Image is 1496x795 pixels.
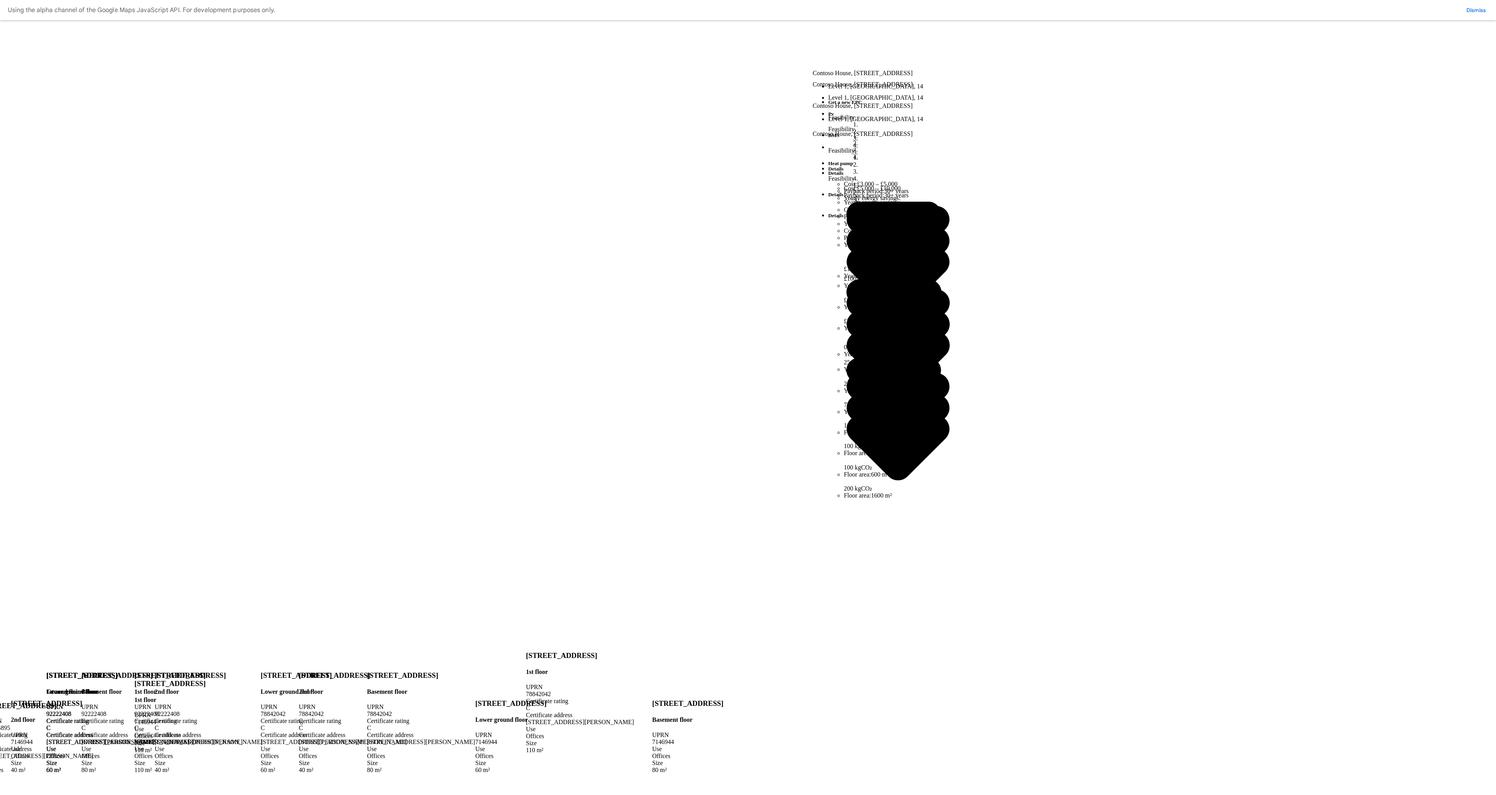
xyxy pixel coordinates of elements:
div: [STREET_ADDRESS][PERSON_NAME] [81,739,189,746]
div: Certificate address [367,732,475,739]
div: Certificate address [81,732,189,739]
li: Yearly GHG change: [844,408,953,492]
div: Certificate address [261,732,369,739]
div: UPRN [526,684,634,691]
div: Size [652,760,723,767]
div: C [81,725,189,732]
div: Use [261,746,369,753]
div: Contoso House, [STREET_ADDRESS] [813,70,944,90]
div: Offices [367,753,475,760]
div: Use [526,726,634,733]
h3: [STREET_ADDRESS] [261,671,369,680]
div: Size [367,760,475,767]
div: Contoso House, [STREET_ADDRESS] [813,102,953,123]
div: Offices [526,733,634,740]
div: Use [81,746,189,753]
h5: Heat pump [828,160,953,167]
h4: Basement floor [652,716,723,723]
div: Certificate rating [526,698,634,705]
div: UPRN [367,704,475,711]
li: Level 1, [GEOGRAPHIC_DATA], 14 [828,116,953,123]
h3: [STREET_ADDRESS] [81,671,189,680]
div: 78842042 [526,691,634,698]
div: Certificate rating [261,718,369,725]
div: Offices [652,753,723,760]
div: Certificate address [526,712,634,719]
li: Floor area: [844,492,953,499]
div: UPRN [652,732,723,739]
div: Offices [261,753,369,760]
h4: Lower ground floor [261,688,369,695]
h3: [STREET_ADDRESS] [652,699,723,708]
h3: [STREET_ADDRESS] [526,651,634,660]
li: Yearly energy savings: [844,241,953,325]
div: 7146944 [475,739,547,746]
div: Contoso House, [STREET_ADDRESS] [813,130,953,151]
div: 80 m² [81,767,189,774]
li: Level 1, [GEOGRAPHIC_DATA], 14 [828,94,953,101]
h4: Basement floor [367,688,475,695]
li: Yearly energy use change: [844,325,953,408]
div: 60 m² [261,767,369,774]
div: [STREET_ADDRESS][PERSON_NAME] [526,719,634,726]
div: Certificate rating [367,718,475,725]
h4: Basement floor [81,688,189,695]
span: £15,000 – £60,000 [857,227,904,234]
div: UPRN [81,704,189,711]
li: Payback period: [844,234,953,241]
div: Size [526,740,634,747]
div: C [367,725,475,732]
span: 75 MWh, 94.3% [844,394,953,408]
h4: Lower ground floor [46,688,154,695]
div: Size [261,760,369,767]
h3: [STREET_ADDRESS] [475,699,547,708]
div: 80 m² [652,767,723,774]
div: Offices [475,753,547,760]
div: 60 m² [475,767,547,774]
div: 92222408 [81,711,189,718]
div: 110 m² [526,747,634,754]
div: [STREET_ADDRESS][PERSON_NAME] [367,739,475,746]
div: Size [475,760,547,767]
div: 78842042 [367,711,475,718]
div: Offices [81,753,189,760]
div: 80 m² [367,767,475,774]
div: Use [367,746,475,753]
div: [STREET_ADDRESS][PERSON_NAME] [261,739,369,746]
h4: Lower ground floor [475,716,547,723]
span: 1600 m² [871,492,892,499]
div: C [261,725,369,732]
span: 30+ years [884,234,909,241]
button: Dismiss [1464,6,1488,14]
span: £200 [844,311,953,324]
h3: [STREET_ADDRESS] [46,671,154,680]
div: C [526,705,634,712]
div: Certificate rating [81,718,189,725]
h3: [STREET_ADDRESS] [367,671,475,680]
dt: Feasibility [828,175,953,182]
h4: 1st floor [526,668,634,675]
div: Use [475,746,547,753]
div: 7146944 [652,739,723,746]
div: UPRN [475,732,547,739]
li: Cost: [844,227,953,234]
div: UPRN [261,704,369,711]
span: 200 kgCO₂ [844,478,953,492]
div: Size [81,760,189,767]
div: 78842042 [261,711,369,718]
h5: Details [828,213,953,219]
div: Using the alpha channel of the Google Maps JavaScript API. For development purposes only. [8,5,275,16]
div: Contoso House, [STREET_ADDRESS] [813,81,953,101]
div: Use [652,746,723,753]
